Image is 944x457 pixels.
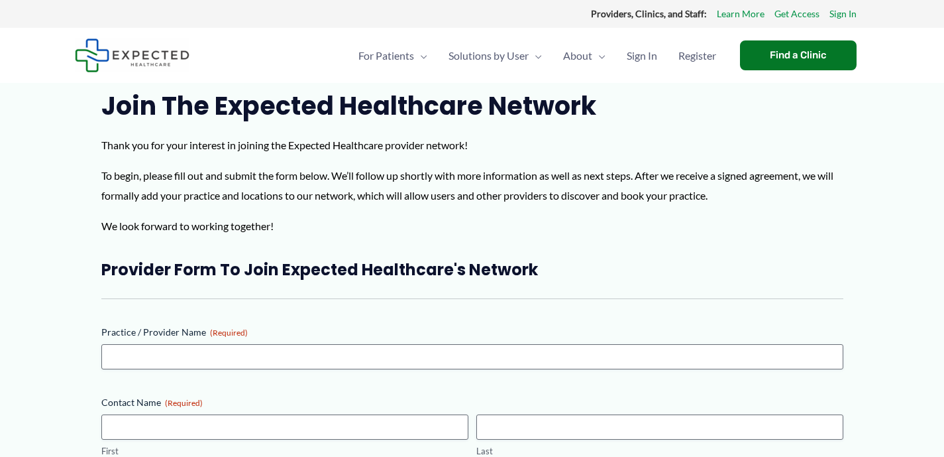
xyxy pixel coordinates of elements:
[552,33,616,79] a: AboutMenu Toggle
[348,33,438,79] a: For PatientsMenu Toggle
[616,33,668,79] a: Sign In
[101,166,843,205] p: To begin, please fill out and submit the form below. We’ll follow up shortly with more informatio...
[438,33,552,79] a: Solutions by UserMenu Toggle
[592,33,605,79] span: Menu Toggle
[165,398,203,408] span: (Required)
[627,33,657,79] span: Sign In
[101,135,843,155] p: Thank you for your interest in joining the Expected Healthcare provider network!
[678,33,716,79] span: Register
[358,33,414,79] span: For Patients
[740,40,857,70] a: Find a Clinic
[591,8,707,19] strong: Providers, Clinics, and Staff:
[448,33,529,79] span: Solutions by User
[101,216,843,236] p: We look forward to working together!
[668,33,727,79] a: Register
[414,33,427,79] span: Menu Toggle
[774,5,819,23] a: Get Access
[210,328,248,338] span: (Required)
[717,5,764,23] a: Learn More
[348,33,727,79] nav: Primary Site Navigation
[529,33,542,79] span: Menu Toggle
[101,326,843,339] label: Practice / Provider Name
[101,90,843,122] h2: Join the Expected Healthcare Network
[101,396,203,409] legend: Contact Name
[829,5,857,23] a: Sign In
[101,259,843,280] h3: Provider Form to Join Expected Healthcare's Network
[563,33,592,79] span: About
[75,38,189,72] img: Expected Healthcare Logo - side, dark font, small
